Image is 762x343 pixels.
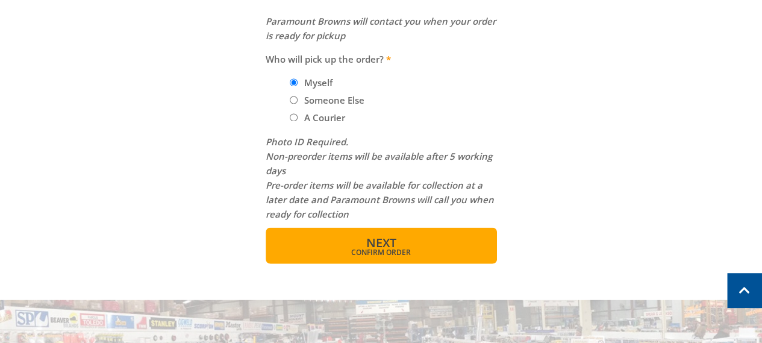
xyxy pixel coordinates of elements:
span: Next [366,234,396,251]
label: A Courier [300,107,349,128]
em: Paramount Browns will contact you when your order is ready for pickup [266,15,496,42]
label: Myself [300,72,337,93]
input: Please select who will pick up the order. [290,96,298,104]
input: Please select who will pick up the order. [290,113,298,121]
label: Who will pick up the order? [266,52,497,66]
em: Photo ID Required. Non-preorder items will be available after 5 working days Pre-order items will... [266,136,494,220]
label: Someone Else [300,90,369,110]
span: Confirm order [292,249,471,256]
input: Please select who will pick up the order. [290,78,298,86]
button: Next Confirm order [266,227,497,263]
